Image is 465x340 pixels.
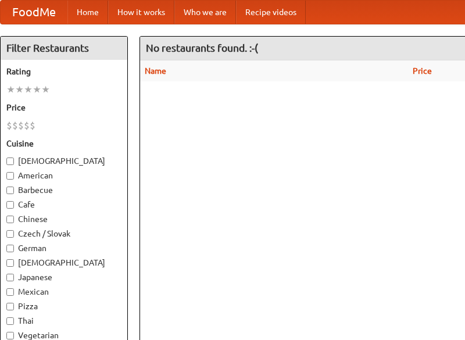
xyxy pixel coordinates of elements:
li: ★ [6,83,15,96]
label: [DEMOGRAPHIC_DATA] [6,155,121,167]
label: Barbecue [6,184,121,196]
input: Pizza [6,303,14,310]
li: $ [12,119,18,132]
label: Japanese [6,271,121,283]
label: Chinese [6,213,121,225]
label: Pizza [6,300,121,312]
a: FoodMe [1,1,67,24]
label: American [6,170,121,181]
h5: Cuisine [6,138,121,149]
input: Mexican [6,288,14,296]
input: [DEMOGRAPHIC_DATA] [6,158,14,165]
a: How it works [108,1,174,24]
ng-pluralize: No restaurants found. :-( [146,42,258,53]
label: Mexican [6,286,121,298]
li: $ [24,119,30,132]
li: ★ [41,83,50,96]
h5: Rating [6,66,121,77]
input: Thai [6,317,14,325]
li: $ [30,119,35,132]
input: Chinese [6,216,14,223]
li: ★ [24,83,33,96]
input: [DEMOGRAPHIC_DATA] [6,259,14,267]
h5: Price [6,102,121,113]
input: American [6,172,14,180]
input: Czech / Slovak [6,230,14,238]
input: Japanese [6,274,14,281]
a: Name [145,66,166,76]
input: German [6,245,14,252]
h4: Filter Restaurants [1,37,127,60]
input: Cafe [6,201,14,209]
li: $ [18,119,24,132]
input: Barbecue [6,187,14,194]
a: Price [413,66,432,76]
li: ★ [33,83,41,96]
li: ★ [15,83,24,96]
label: Cafe [6,199,121,210]
label: [DEMOGRAPHIC_DATA] [6,257,121,269]
li: $ [6,119,12,132]
a: Recipe videos [236,1,306,24]
input: Vegetarian [6,332,14,339]
a: Home [67,1,108,24]
label: Thai [6,315,121,327]
label: German [6,242,121,254]
a: Who we are [174,1,236,24]
label: Czech / Slovak [6,228,121,239]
